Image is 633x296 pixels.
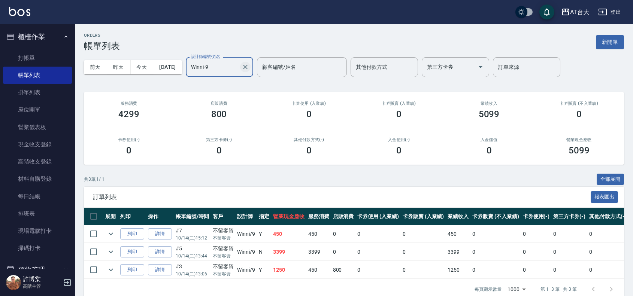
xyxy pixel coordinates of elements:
p: 不留客資 [213,253,234,259]
h3: 800 [211,109,227,119]
h2: 卡券販賣 (入業績) [363,101,435,106]
a: 掃碼打卡 [3,239,72,257]
button: expand row [105,228,116,239]
h2: 第三方卡券(-) [183,137,255,142]
img: Logo [9,7,30,16]
button: AT台大 [558,4,592,20]
button: save [539,4,554,19]
td: 3399 [271,243,306,261]
td: 0 [401,243,446,261]
td: 0 [355,243,401,261]
h2: 其他付款方式(-) [273,137,345,142]
td: 0 [355,261,401,279]
td: 800 [331,261,356,279]
div: 不留客資 [213,263,234,271]
span: 訂單列表 [93,193,591,201]
button: 登出 [595,5,624,19]
h3: 5099 [569,145,590,156]
p: 不留客資 [213,271,234,277]
button: 新開單 [596,35,624,49]
td: Winni /9 [235,261,257,279]
th: 卡券販賣 (入業績) [401,208,446,225]
td: Y [257,225,271,243]
th: 展開 [103,208,118,225]
a: 掛單列表 [3,84,72,101]
h3: 0 [306,145,312,156]
th: 其他付款方式(-) [587,208,629,225]
button: Clear [240,62,251,72]
p: 10/14 (二) 15:12 [176,235,209,241]
a: 現金收支登錄 [3,136,72,153]
h3: 0 [126,145,131,156]
h3: 0 [576,109,582,119]
td: 0 [401,225,446,243]
h3: 0 [306,109,312,119]
h2: 營業現金應收 [543,137,615,142]
td: 0 [587,243,629,261]
td: 450 [306,261,331,279]
a: 詳情 [148,228,172,240]
td: 0 [331,225,356,243]
td: #3 [174,261,211,279]
td: Y [257,261,271,279]
button: 櫃檯作業 [3,27,72,46]
p: 不留客資 [213,235,234,241]
td: Winni /9 [235,225,257,243]
div: 不留客資 [213,227,234,235]
img: Person [6,275,21,290]
th: 客戶 [211,208,236,225]
button: 昨天 [107,60,130,74]
a: 座位開單 [3,101,72,118]
td: 0 [401,261,446,279]
td: 3399 [446,243,470,261]
th: 業績收入 [446,208,470,225]
td: Winni /9 [235,243,257,261]
th: 指定 [257,208,271,225]
th: 卡券販賣 (不入業績) [470,208,521,225]
th: 店販消費 [331,208,356,225]
a: 詳情 [148,264,172,276]
td: 0 [587,225,629,243]
h2: 卡券販賣 (不入業績) [543,101,615,106]
h3: 0 [487,145,492,156]
a: 新開單 [596,38,624,45]
th: 列印 [118,208,146,225]
td: 0 [551,261,587,279]
div: 不留客資 [213,245,234,253]
th: 帳單編號/時間 [174,208,211,225]
p: 10/14 (二) 13:06 [176,271,209,277]
h3: 0 [396,145,402,156]
a: 報表匯出 [591,193,618,200]
button: 列印 [120,264,144,276]
td: 0 [551,243,587,261]
button: 列印 [120,246,144,258]
h3: 帳單列表 [84,41,120,51]
td: 450 [446,225,470,243]
a: 打帳單 [3,49,72,67]
a: 高階收支登錄 [3,153,72,170]
td: 450 [271,225,306,243]
td: #7 [174,225,211,243]
td: 0 [355,225,401,243]
td: 0 [551,225,587,243]
p: 共 3 筆, 1 / 1 [84,176,105,183]
th: 營業現金應收 [271,208,306,225]
td: 3399 [306,243,331,261]
h2: 業績收入 [453,101,525,106]
th: 操作 [146,208,174,225]
button: expand row [105,246,116,257]
th: 卡券使用 (入業績) [355,208,401,225]
h2: 店販消費 [183,101,255,106]
h2: 入金使用(-) [363,137,435,142]
a: 帳單列表 [3,67,72,84]
h2: 入金儲值 [453,137,525,142]
td: 0 [470,243,521,261]
td: 0 [470,225,521,243]
button: 預約管理 [3,260,72,280]
p: 第 1–3 筆 共 3 筆 [540,286,577,293]
th: 服務消費 [306,208,331,225]
td: 1250 [446,261,470,279]
button: 報表匯出 [591,191,618,203]
h3: 0 [216,145,222,156]
div: AT台大 [570,7,589,17]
